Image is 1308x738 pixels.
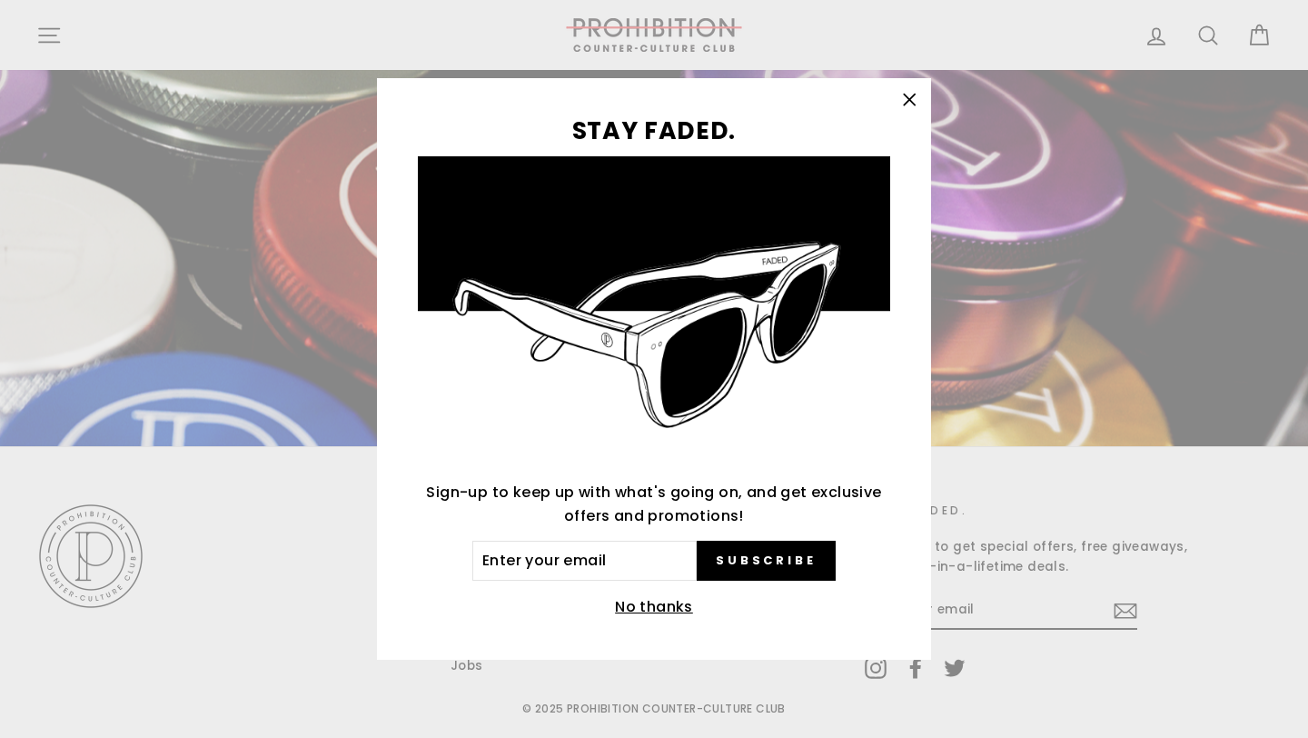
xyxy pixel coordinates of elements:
h3: STAY FADED. [418,119,890,144]
span: Subscribe [716,553,817,569]
p: Sign-up to keep up with what's going on, and get exclusive offers and promotions! [418,481,890,527]
button: No thanks [609,594,699,620]
input: Enter your email [472,541,697,581]
button: Subscribe [697,541,836,581]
